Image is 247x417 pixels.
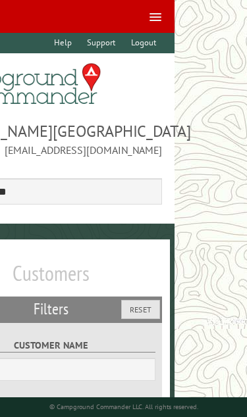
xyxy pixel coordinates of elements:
[49,403,198,411] small: © Campground Commander LLC. All rights reserved.
[81,33,122,53] a: Support
[121,300,160,319] button: Reset
[48,33,78,53] a: Help
[124,33,162,53] a: Logout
